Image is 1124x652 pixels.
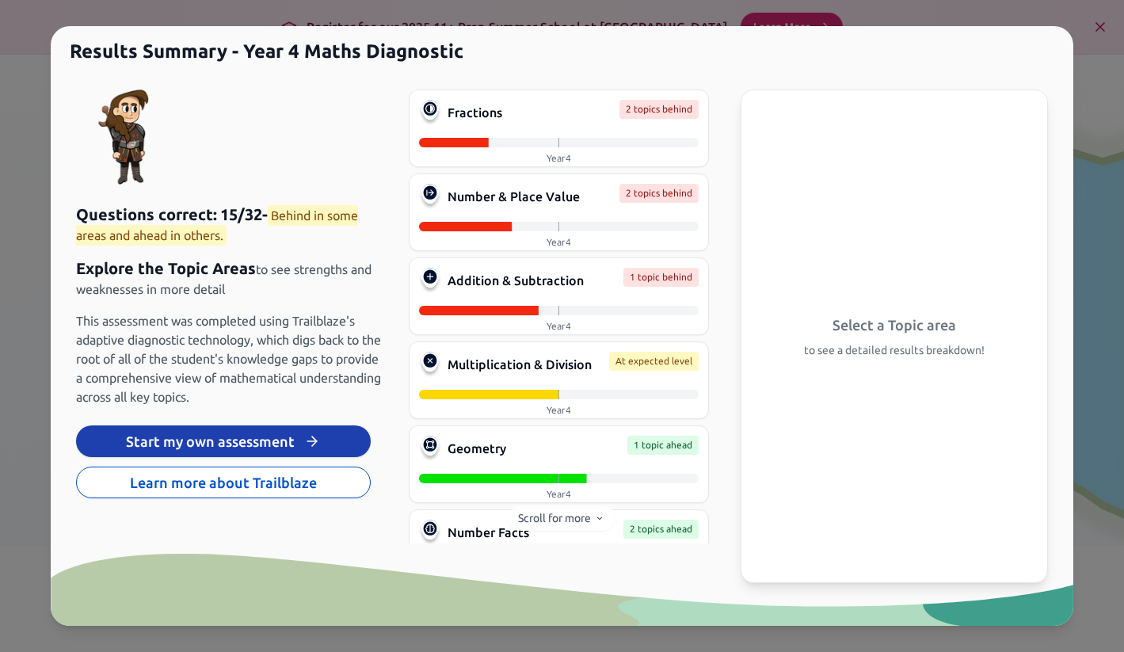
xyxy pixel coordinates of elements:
[547,153,571,163] span: Year 4
[619,100,699,119] span: 2 topics behind
[448,187,580,206] span: Number & Place Value
[76,259,256,277] span: Explore the Topic Areas
[76,262,371,296] span: to see strengths and weaknesses in more detail
[419,436,441,461] img: Geometry
[609,352,699,371] span: At expected level
[76,425,371,457] button: Start my own assessment
[419,100,441,125] img: Fractions
[448,439,506,458] span: Geometry
[448,271,584,290] span: Addition & Subtraction
[547,405,571,415] span: Year 4
[51,26,1073,64] h1: Results Summary - Year 4 Maths Diagnostic
[419,184,441,209] img: Number & Place Value
[76,467,371,498] button: Learn more about Trailblaze
[804,342,985,358] p: to see a detailed results breakdown!
[448,103,502,122] span: Fractions
[547,489,571,499] span: Year 4
[547,321,571,331] span: Year 4
[448,523,529,542] span: Number Facts
[623,268,699,287] span: 1 topic behind
[419,520,441,545] img: Number Facts
[76,476,371,490] a: Learn more about Trailblaze
[623,520,699,539] span: 2 topics ahead
[76,311,383,406] span: This assessment was completed using Trailblaze's adaptive diagnostic technology, which digs back ...
[547,237,571,247] span: Year 4
[419,268,441,293] img: Addition & Subtraction
[220,205,268,223] span: 15 / 32 -
[448,355,592,374] span: Multiplication & Division
[627,436,699,455] span: 1 topic ahead
[76,435,371,449] a: Start my own assessment
[518,510,591,526] span: Scroll for more
[419,352,441,377] img: Multiplication & Division
[804,314,985,336] p: Select a Topic area
[76,205,217,223] span: Questions correct:
[76,205,358,246] span: Behind in some areas and ahead in others.
[619,184,699,203] span: 2 topics behind
[76,90,171,185] img: boy avatar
